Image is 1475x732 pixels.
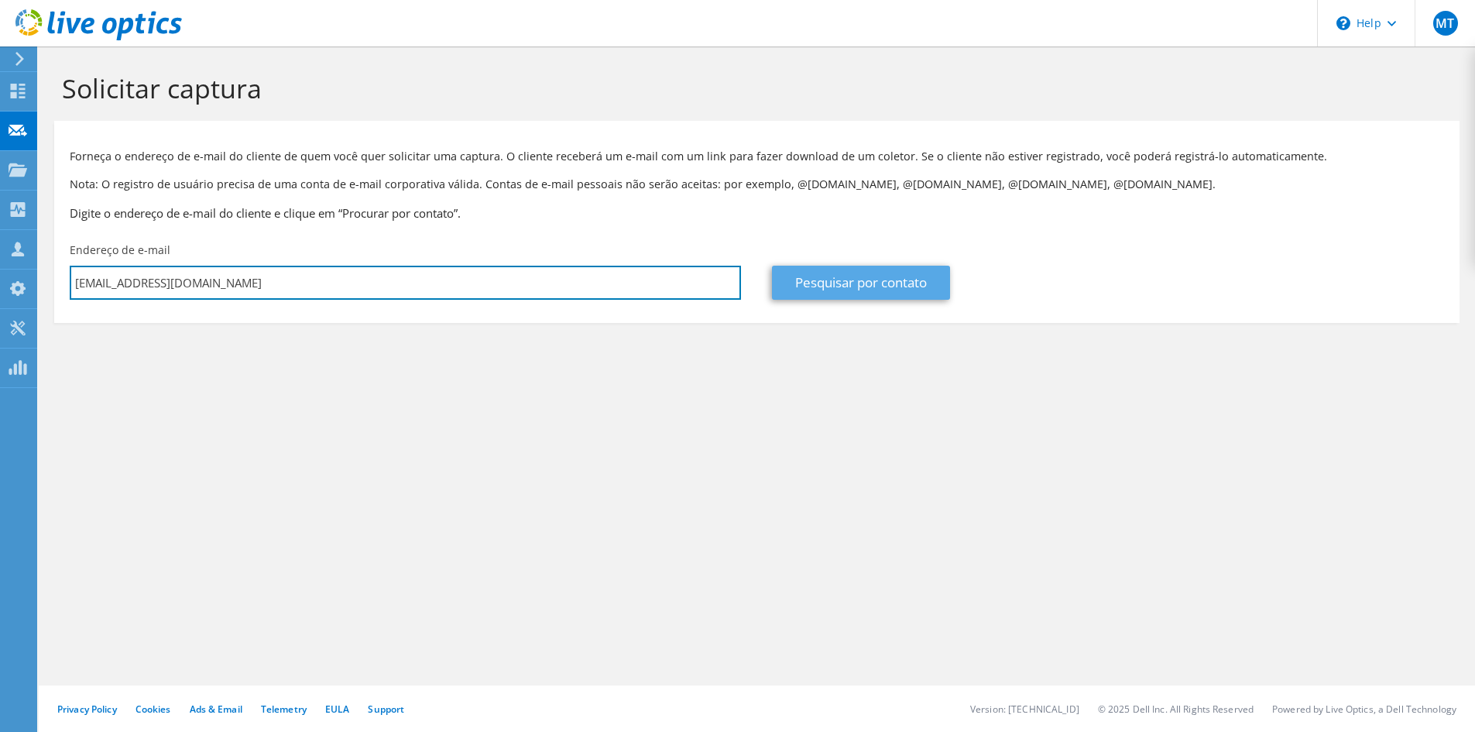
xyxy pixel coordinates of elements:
[261,703,307,716] a: Telemetry
[772,266,950,300] a: Pesquisar por contato
[70,204,1444,222] h3: Digite o endereço de e-mail do cliente e clique em “Procurar por contato”.
[1336,16,1350,30] svg: \n
[190,703,242,716] a: Ads & Email
[135,703,171,716] a: Cookies
[62,72,1444,105] h1: Solicitar captura
[1433,11,1458,36] span: MT
[325,703,349,716] a: EULA
[57,703,117,716] a: Privacy Policy
[1272,703,1456,716] li: Powered by Live Optics, a Dell Technology
[70,242,170,258] label: Endereço de e-mail
[70,148,1444,165] p: Forneça o endereço de e-mail do cliente de quem você quer solicitar uma captura. O cliente recebe...
[368,703,404,716] a: Support
[1098,703,1254,716] li: © 2025 Dell Inc. All Rights Reserved
[970,703,1079,716] li: Version: [TECHNICAL_ID]
[70,176,1444,193] p: Nota: O registro de usuário precisa de uma conta de e-mail corporativa válida. Contas de e-mail p...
